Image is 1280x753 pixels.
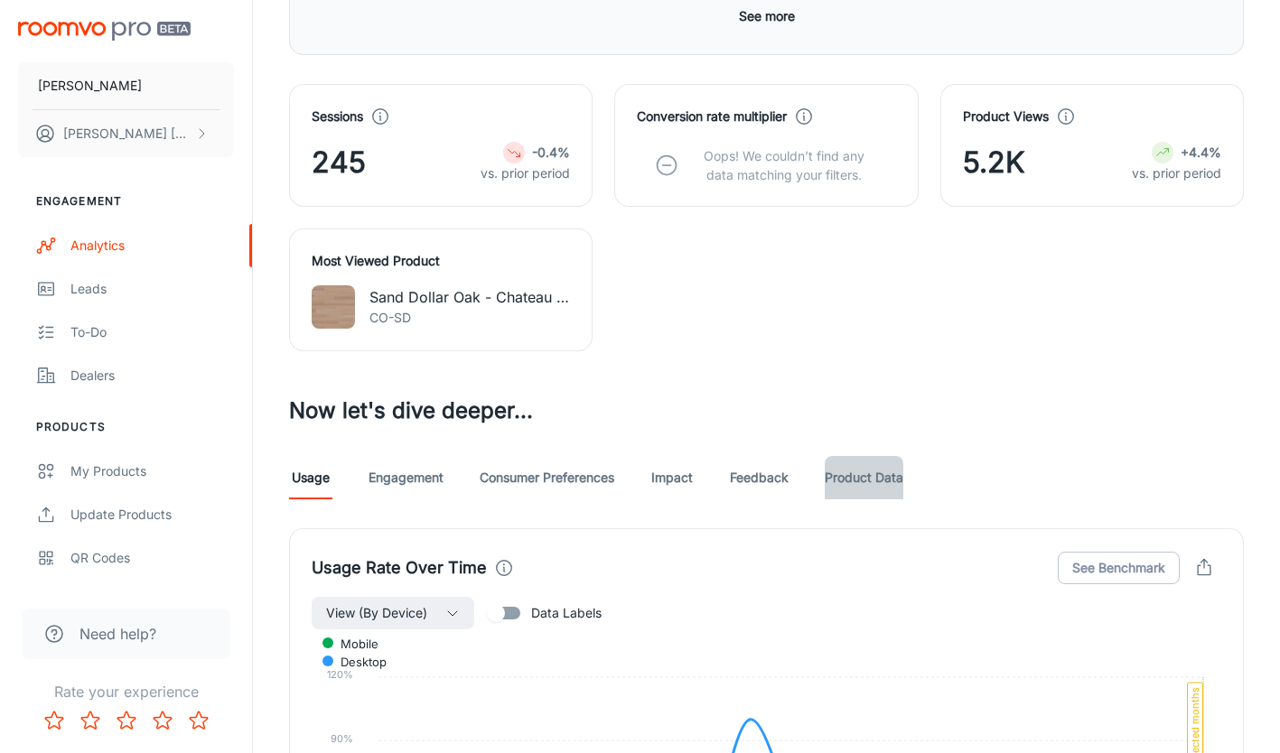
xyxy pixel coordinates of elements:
h4: Product Views [963,107,1049,126]
strong: +4.4% [1181,144,1221,160]
a: Impact [650,456,694,499]
div: Update Products [70,505,234,525]
button: Rate 2 star [72,702,108,739]
h4: Sessions [312,107,363,126]
p: Rate your experience [14,681,238,702]
img: Sand Dollar Oak - Chateau - White Oak [312,285,355,329]
span: Data Labels [531,603,602,623]
p: CO-SD [369,308,570,328]
h4: Most Viewed Product [312,251,570,271]
button: Rate 4 star [145,702,181,739]
button: [PERSON_NAME] [18,62,234,109]
p: [PERSON_NAME] [38,76,142,96]
span: mobile [327,636,378,652]
div: My Products [70,461,234,481]
a: Feedback [730,456,789,499]
button: Rate 1 star [36,702,72,739]
span: 245 [312,141,366,184]
div: Analytics [70,236,234,256]
div: To-do [70,322,234,342]
h3: Now let's dive deeper... [289,395,1244,427]
div: QR Codes [70,548,234,568]
strong: -0.4% [532,144,570,160]
tspan: 90% [331,732,353,745]
button: See Benchmark [1058,552,1180,584]
h4: Conversion rate multiplier [637,107,787,126]
tspan: 120% [327,668,353,681]
p: Oops! We couldn’t find any data matching your filters. [690,146,878,184]
a: Consumer Preferences [480,456,614,499]
h4: Usage Rate Over Time [312,555,487,581]
button: View (By Device) [312,597,474,629]
p: [PERSON_NAME] [PERSON_NAME] [63,124,191,144]
a: Usage [289,456,332,499]
span: 5.2K [963,141,1025,184]
div: Leads [70,279,234,299]
p: vs. prior period [481,163,570,183]
button: [PERSON_NAME] [PERSON_NAME] [18,110,234,157]
span: desktop [327,654,387,670]
a: Product Data [825,456,903,499]
img: Roomvo PRO Beta [18,22,191,41]
button: Rate 3 star [108,702,145,739]
p: vs. prior period [1132,163,1221,183]
a: Engagement [369,456,444,499]
span: Need help? [79,623,156,645]
p: Sand Dollar Oak - Chateau - [GEOGRAPHIC_DATA] [369,286,570,308]
button: Rate 5 star [181,702,217,739]
span: View (By Device) [326,602,427,624]
div: Dealers [70,366,234,386]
